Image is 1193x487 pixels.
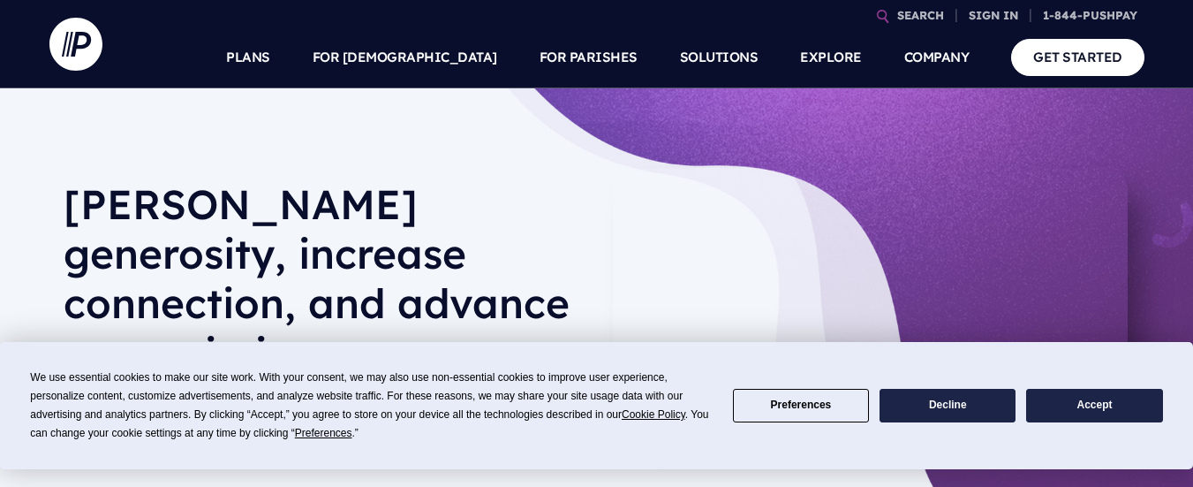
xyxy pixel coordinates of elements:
span: Cookie Policy [622,408,685,421]
div: We use essential cookies to make our site work. With your consent, we may also use non-essential ... [30,369,711,443]
button: Accept [1026,389,1162,423]
button: Decline [880,389,1016,423]
a: PLANS [226,27,270,88]
a: EXPLORE [800,27,862,88]
a: FOR [DEMOGRAPHIC_DATA] [313,27,497,88]
h1: [PERSON_NAME] generosity, increase connection, and advance your mission [64,179,583,392]
span: Preferences [295,427,352,439]
a: SOLUTIONS [680,27,759,88]
a: GET STARTED [1011,39,1144,75]
a: COMPANY [904,27,970,88]
button: Preferences [733,389,869,423]
a: FOR PARISHES [540,27,638,88]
